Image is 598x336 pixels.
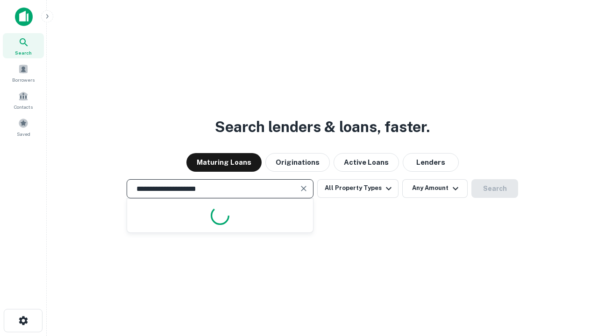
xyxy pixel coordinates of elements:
[14,103,33,111] span: Contacts
[215,116,430,138] h3: Search lenders & loans, faster.
[186,153,262,172] button: Maturing Loans
[3,87,44,112] a: Contacts
[265,153,330,172] button: Originations
[3,60,44,85] a: Borrowers
[17,130,30,138] span: Saved
[297,182,310,195] button: Clear
[12,76,35,84] span: Borrowers
[3,114,44,140] a: Saved
[551,261,598,306] iframe: Chat Widget
[402,179,468,198] button: Any Amount
[403,153,459,172] button: Lenders
[334,153,399,172] button: Active Loans
[15,7,33,26] img: capitalize-icon.png
[317,179,399,198] button: All Property Types
[3,33,44,58] a: Search
[15,49,32,56] span: Search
